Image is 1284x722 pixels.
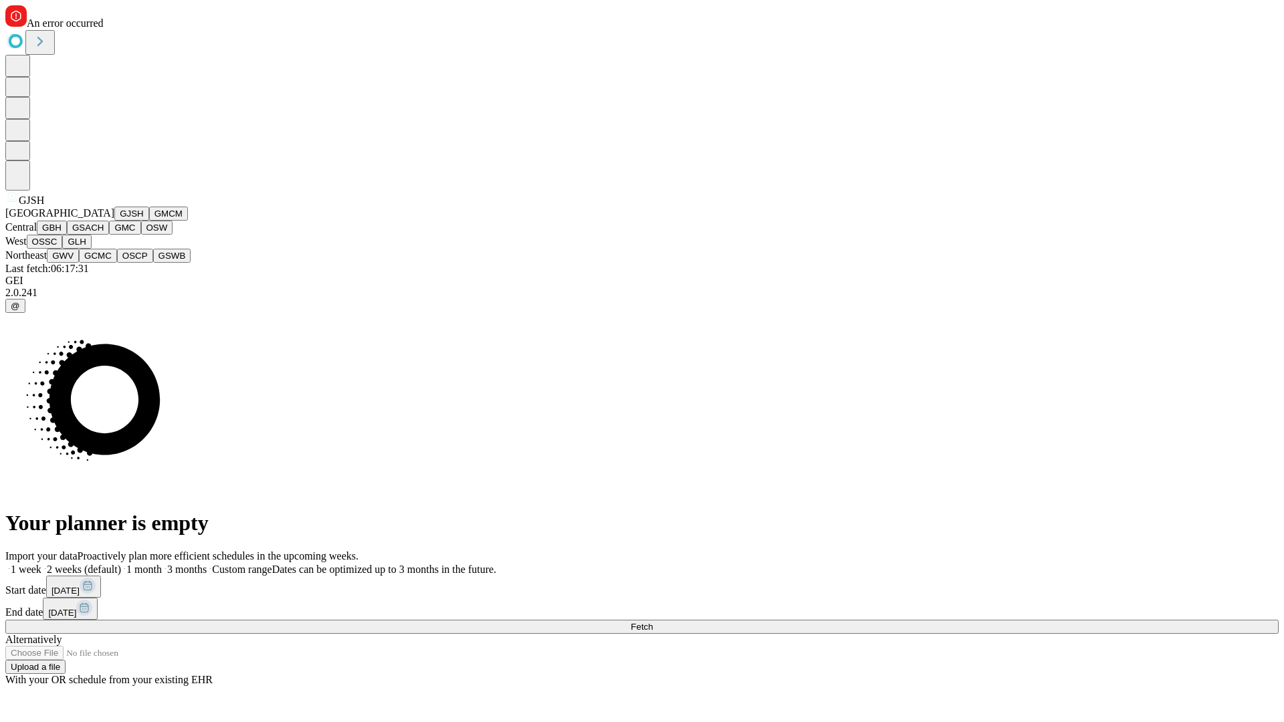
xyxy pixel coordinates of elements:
button: @ [5,299,25,313]
button: GSWB [153,249,191,263]
span: 3 months [167,564,207,575]
span: Central [5,221,37,233]
span: Northeast [5,249,47,261]
button: GCMC [79,249,117,263]
button: GMC [109,221,140,235]
span: Proactively plan more efficient schedules in the upcoming weeks. [78,550,358,562]
span: [DATE] [51,586,80,596]
span: Alternatively [5,634,62,645]
span: GJSH [19,195,44,206]
button: GLH [62,235,91,249]
span: [DATE] [48,608,76,618]
span: 1 month [126,564,162,575]
div: GEI [5,275,1279,287]
h1: Your planner is empty [5,511,1279,535]
span: 2 weeks (default) [47,564,121,575]
div: 2.0.241 [5,287,1279,299]
span: Custom range [212,564,272,575]
span: An error occurred [27,17,104,29]
span: With your OR schedule from your existing EHR [5,674,213,685]
div: Start date [5,576,1279,598]
div: End date [5,598,1279,620]
span: [GEOGRAPHIC_DATA] [5,207,114,219]
span: Fetch [631,622,653,632]
span: @ [11,301,20,311]
button: OSCP [117,249,153,263]
span: 1 week [11,564,41,575]
span: Import your data [5,550,78,562]
button: Upload a file [5,660,66,674]
span: West [5,235,27,247]
button: [DATE] [43,598,98,620]
span: Dates can be optimized up to 3 months in the future. [272,564,496,575]
button: GSACH [67,221,109,235]
button: GWV [47,249,79,263]
button: GMCM [149,207,188,221]
button: Fetch [5,620,1279,634]
button: OSW [141,221,173,235]
button: [DATE] [46,576,101,598]
button: GBH [37,221,67,235]
button: OSSC [27,235,63,249]
button: GJSH [114,207,149,221]
span: Last fetch: 06:17:31 [5,263,89,274]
